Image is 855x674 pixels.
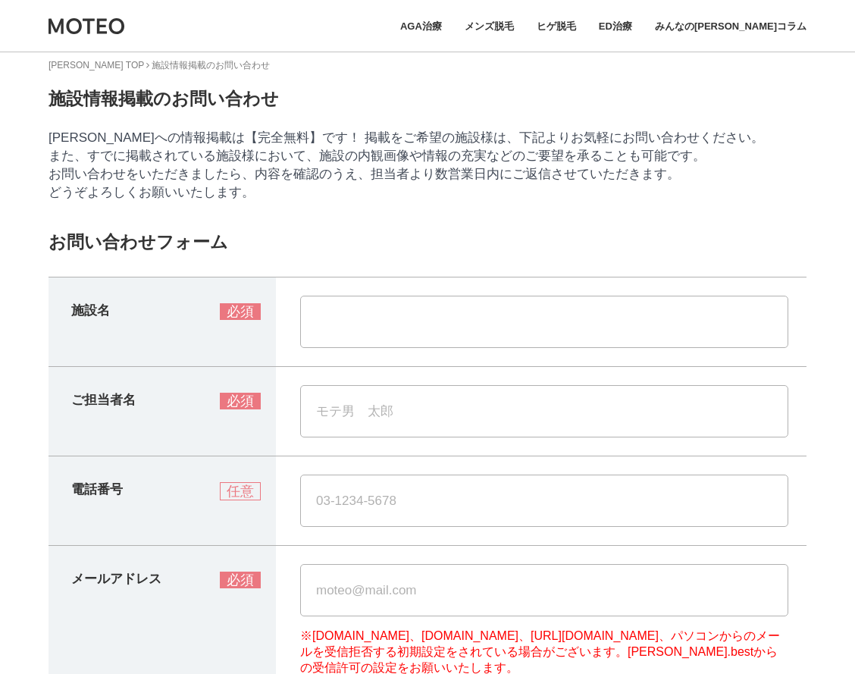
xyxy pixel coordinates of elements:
[400,21,442,31] span: AGA治療
[300,475,788,527] input: 03-1234-5678
[49,87,279,111] h1: 施設情報掲載のお問い合わせ
[537,21,576,31] span: ヒゲ脱毛
[146,58,270,73] li: 施設情報掲載のお問い合わせ
[49,129,806,202] p: [PERSON_NAME]への情報掲載は【完全無料】です！ 掲載をご希望の施設様は、下記よりお気軽にお問い合わせください。 また、すでに掲載されている施設様において、施設の内観画像や情報の充実な...
[220,572,261,588] span: 必須
[220,482,261,500] span: 任意
[49,60,144,71] a: [PERSON_NAME] TOP
[655,18,806,34] a: みんなの[PERSON_NAME]コラム
[400,18,442,34] a: AGA治療
[655,21,806,31] span: みんなの[PERSON_NAME]コラム
[300,564,788,616] input: moteo@mail.com
[49,230,806,254] h2: お問い合わせフォーム
[537,18,576,34] a: ヒゲ脱毛
[465,18,514,34] a: メンズ脱毛
[49,17,124,36] img: MOTEO
[49,456,276,546] th: 電話番号
[465,21,514,31] span: メンズ脱毛
[49,367,276,456] th: ご担当者名
[220,303,261,320] span: 必須
[599,18,632,34] a: ED治療
[220,393,261,409] span: 必須
[599,21,632,31] span: ED治療
[49,277,276,367] th: 施設名
[300,385,788,437] input: モテ男 太郎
